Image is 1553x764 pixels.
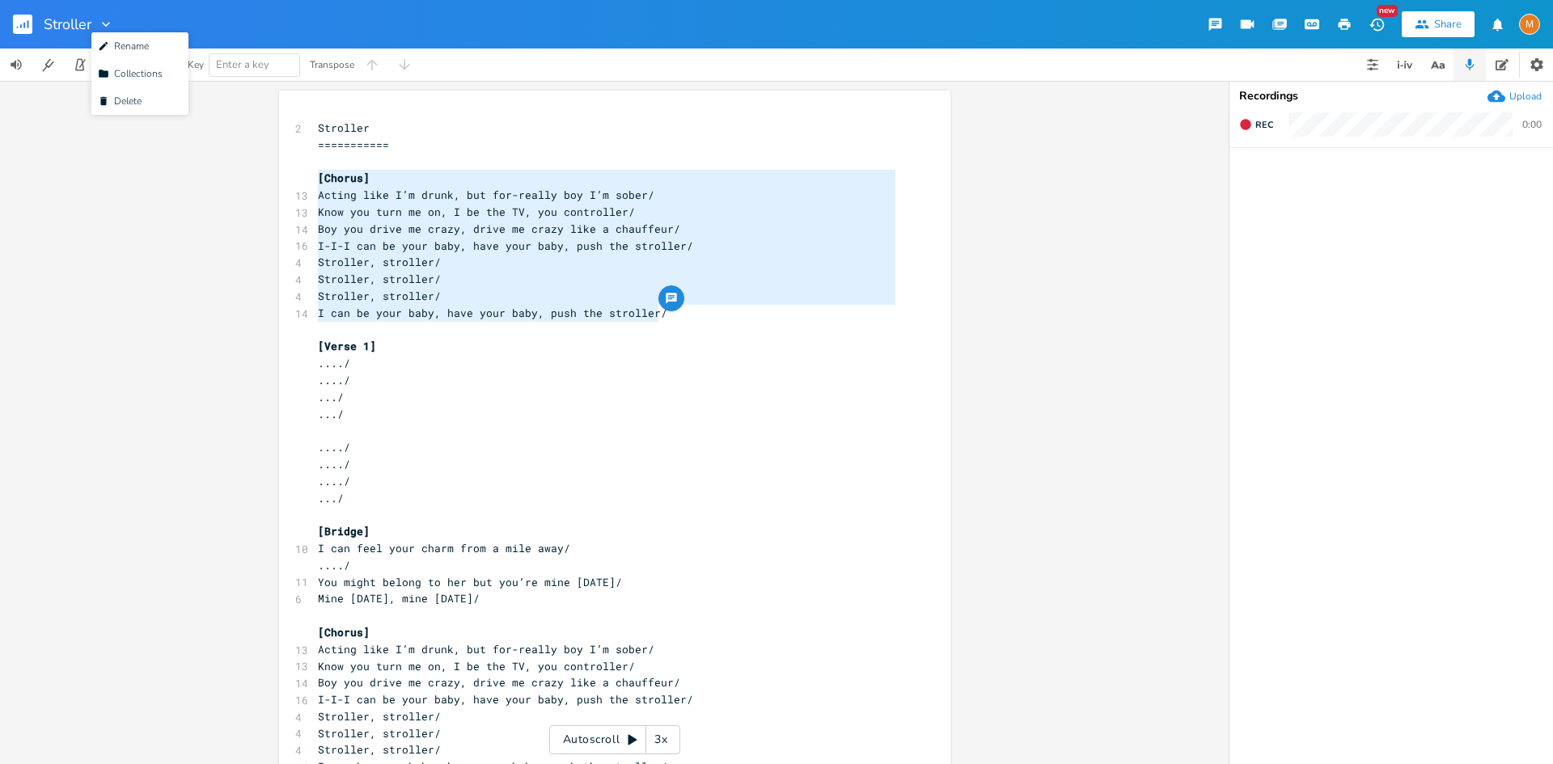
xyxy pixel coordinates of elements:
[1434,17,1462,32] div: Share
[318,171,370,185] span: [Chorus]
[44,17,91,32] span: Stroller
[318,726,441,741] span: Stroller, stroller/
[1233,112,1280,137] button: Rec
[1487,87,1542,105] button: Upload
[318,675,680,690] span: Boy you drive me crazy, drive me crazy like a chauffeur/
[318,575,622,589] span: You might belong to her but you’re mine [DATE]/
[188,60,204,70] div: Key
[1519,14,1540,35] div: Moust Camara
[646,725,675,754] div: 3x
[1402,11,1475,37] button: Share
[318,390,344,404] span: .../
[318,474,350,488] span: ..../
[98,40,149,52] span: Rename
[1519,6,1540,43] button: M
[216,57,269,72] span: Enter a key
[318,642,654,656] span: Acting like I’m drunk, but for-really boy I’m sober/
[318,222,680,236] span: Boy you drive me crazy, drive me crazy like a chauffeur/
[318,558,350,572] span: ..../
[318,440,350,454] span: ..../
[318,272,441,286] span: Stroller, stroller/
[318,289,441,303] span: Stroller, stroller/
[318,591,480,606] span: Mine [DATE], mine [DATE]/
[318,457,350,471] span: ..../
[318,188,654,202] span: Acting like I’m drunk, but for-really boy I’m sober/
[549,725,680,754] div: Autoscroll
[1239,91,1543,102] div: Recordings
[318,238,693,253] span: I-I-I can be your baby, have your baby, push the stroller/
[318,339,376,353] span: [Verse 1]
[318,137,389,152] span: ===========
[318,120,370,135] span: Stroller
[318,524,370,538] span: [Bridge]
[318,625,370,639] span: [Chorus]
[318,356,350,370] span: ..../
[318,709,441,724] span: Stroller, stroller/
[318,373,350,387] span: ..../
[318,692,693,707] span: I-I-I can be your baby, have your baby, push the stroller/
[1377,5,1398,17] div: New
[318,541,570,555] span: I can feel your charm from a mile away/
[1360,10,1393,39] button: New
[318,742,441,757] span: Stroller, stroller/
[1522,120,1542,129] div: 0:00
[318,659,635,673] span: Know you turn me on, I be the TV, you controller/
[318,407,344,421] span: .../
[318,205,635,219] span: Know you turn me on, I be the TV, you controller/
[98,68,163,79] span: Collections
[310,60,354,70] div: Transpose
[318,306,667,320] span: I can be your baby, have your baby, push the stroller/
[1509,90,1542,103] div: Upload
[318,255,441,269] span: Stroller, stroller/
[318,491,344,505] span: .../
[98,95,142,107] span: Delete
[1255,119,1273,131] span: Rec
